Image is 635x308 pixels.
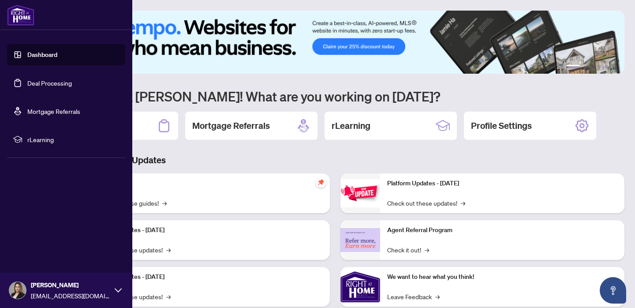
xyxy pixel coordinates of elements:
[598,65,601,68] button: 4
[93,272,323,282] p: Platform Updates - [DATE]
[340,228,380,252] img: Agent Referral Program
[332,120,370,132] h2: rLearning
[612,65,616,68] button: 6
[9,282,26,299] img: Profile Icon
[435,292,440,301] span: →
[387,198,465,208] a: Check out these updates!→
[340,179,380,207] img: Platform Updates - June 23, 2025
[566,65,580,68] button: 1
[471,120,532,132] h2: Profile Settings
[27,107,80,115] a: Mortgage Referrals
[46,154,624,166] h3: Brokerage & Industry Updates
[7,4,34,26] img: logo
[31,280,110,290] span: [PERSON_NAME]
[425,245,429,255] span: →
[31,291,110,300] span: [EMAIL_ADDRESS][DOMAIN_NAME]
[340,267,380,307] img: We want to hear what you think!
[316,177,326,188] span: pushpin
[192,120,270,132] h2: Mortgage Referrals
[387,245,429,255] a: Check it out!→
[387,179,617,188] p: Platform Updates - [DATE]
[461,198,465,208] span: →
[27,135,119,144] span: rLearning
[166,245,171,255] span: →
[46,11,624,74] img: Slide 0
[591,65,594,68] button: 3
[27,79,72,87] a: Deal Processing
[600,277,626,304] button: Open asap
[46,88,624,105] h1: Welcome back [PERSON_NAME]! What are you working on [DATE]?
[605,65,609,68] button: 5
[387,272,617,282] p: We want to hear what you think!
[166,292,171,301] span: →
[387,292,440,301] a: Leave Feedback→
[93,179,323,188] p: Self-Help
[27,51,57,59] a: Dashboard
[93,225,323,235] p: Platform Updates - [DATE]
[584,65,587,68] button: 2
[387,225,617,235] p: Agent Referral Program
[162,198,167,208] span: →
